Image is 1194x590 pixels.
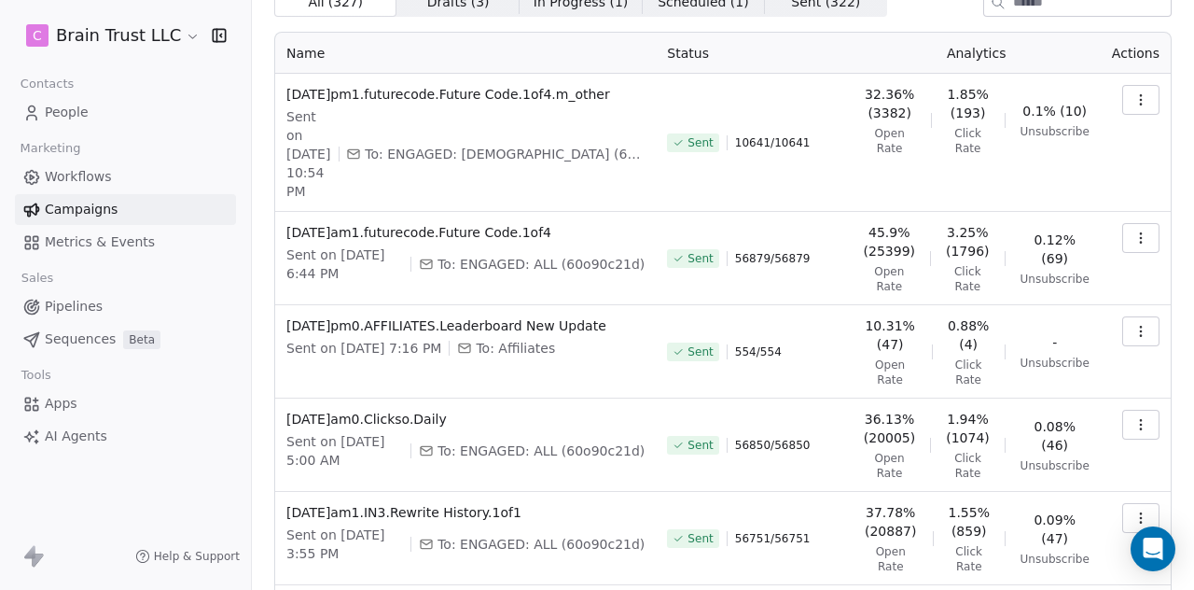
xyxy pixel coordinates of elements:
[864,223,915,260] span: 45.9% (25399)
[286,107,331,201] span: Sent on [DATE] 10:54 PM
[1022,102,1087,120] span: 0.1% (10)
[13,264,62,292] span: Sales
[864,316,917,354] span: 10.31% (47)
[286,503,645,522] span: [DATE]am1.IN3.Rewrite History.1of1
[1020,231,1090,268] span: 0.12% (69)
[864,451,916,481] span: Open Rate
[1020,356,1090,371] span: Unsubscribe
[286,246,403,283] span: Sent on [DATE] 6:44 PM
[1020,124,1090,139] span: Unsubscribe
[15,421,236,452] a: AI Agents
[735,135,811,150] span: 10641 / 10641
[365,145,645,163] span: To: ENGAGED: MALE (60/14) + 1 more
[22,20,199,51] button: CBrain Trust LLC
[12,70,82,98] span: Contacts
[687,251,713,266] span: Sent
[45,167,112,187] span: Workflows
[45,427,107,446] span: AI Agents
[946,451,990,481] span: Click Rate
[864,358,917,387] span: Open Rate
[286,339,441,358] span: Sent on [DATE] 7:16 PM
[853,33,1101,74] th: Analytics
[45,232,155,252] span: Metrics & Events
[45,330,116,349] span: Sequences
[286,432,403,470] span: Sent on [DATE] 5:00 AM
[946,126,990,156] span: Click Rate
[946,264,991,294] span: Click Rate
[735,251,811,266] span: 56879 / 56879
[947,316,989,354] span: 0.88% (4)
[687,438,713,453] span: Sent
[864,410,916,447] span: 36.13% (20005)
[864,503,918,541] span: 37.78% (20887)
[1020,417,1090,455] span: 0.08% (46)
[1101,33,1171,74] th: Actions
[15,227,236,258] a: Metrics & Events
[135,549,240,564] a: Help & Support
[12,134,89,162] span: Marketing
[1020,552,1090,567] span: Unsubscribe
[1052,333,1057,352] span: -
[476,339,555,358] span: To: Affiliates
[437,535,645,554] span: To: ENGAGED: ALL (60o90c21d)
[687,344,713,359] span: Sent
[735,438,811,453] span: 56850 / 56850
[286,316,645,335] span: [DATE]pm0.AFFILIATES.Leaderboard New Update
[1131,527,1175,571] div: Open Intercom Messenger
[948,544,990,574] span: Click Rate
[687,135,713,150] span: Sent
[286,410,645,428] span: [DATE]am0.Clickso.Daily
[947,358,989,387] span: Click Rate
[45,103,89,122] span: People
[15,388,236,419] a: Apps
[15,291,236,322] a: Pipelines
[154,549,240,564] span: Help & Support
[735,531,811,546] span: 56751 / 56751
[735,344,782,359] span: 554 / 554
[1020,458,1090,473] span: Unsubscribe
[15,324,236,355] a: SequencesBeta
[687,531,713,546] span: Sent
[1020,511,1090,548] span: 0.09% (47)
[13,361,59,389] span: Tools
[45,394,77,414] span: Apps
[33,26,42,45] span: C
[946,223,991,260] span: 3.25% (1796)
[15,194,236,225] a: Campaigns
[56,23,181,48] span: Brain Trust LLC
[45,297,103,316] span: Pipelines
[946,85,990,122] span: 1.85% (193)
[275,33,656,74] th: Name
[437,255,645,274] span: To: ENGAGED: ALL (60o90c21d)
[656,33,852,74] th: Status
[15,162,236,192] a: Workflows
[123,330,160,349] span: Beta
[864,544,918,574] span: Open Rate
[45,200,118,219] span: Campaigns
[946,410,990,447] span: 1.94% (1074)
[437,442,645,460] span: To: ENGAGED: ALL (60o90c21d)
[15,97,236,128] a: People
[864,85,916,122] span: 32.36% (3382)
[1020,272,1090,287] span: Unsubscribe
[864,264,915,294] span: Open Rate
[286,526,403,563] span: Sent on [DATE] 3:55 PM
[286,223,645,242] span: [DATE]am1.futurecode.Future Code.1of4
[948,503,990,541] span: 1.55% (859)
[286,85,645,104] span: [DATE]pm1.futurecode.Future Code.1of4.m_other
[864,126,916,156] span: Open Rate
